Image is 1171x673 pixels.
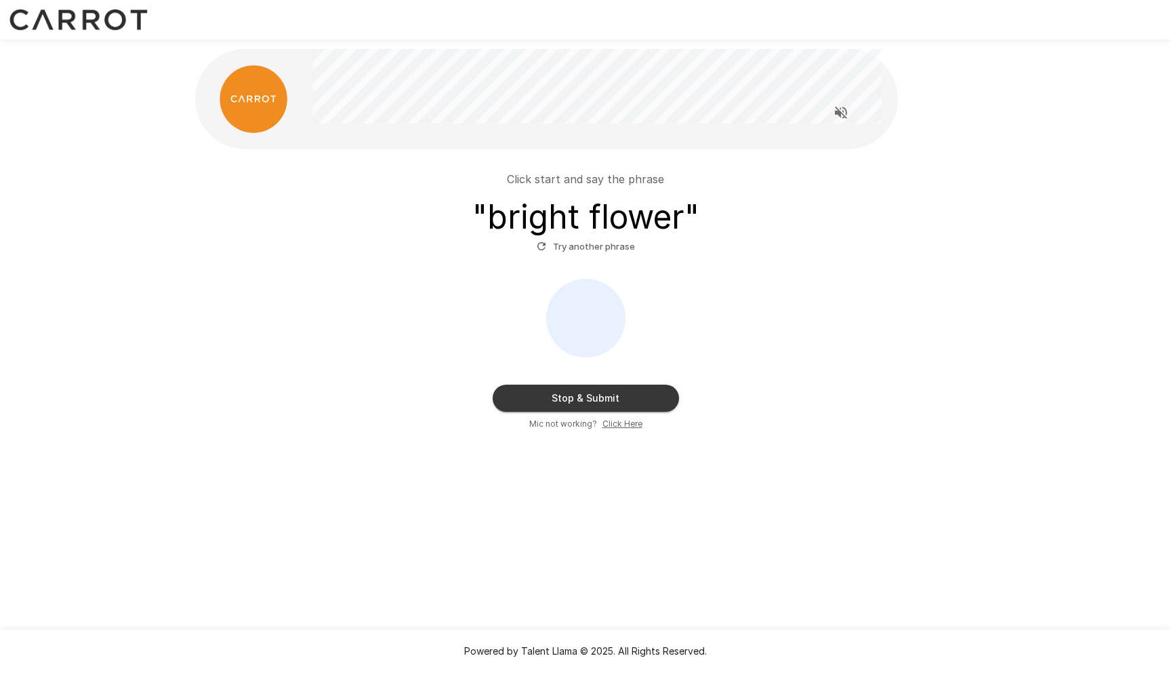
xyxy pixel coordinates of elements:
[493,385,679,412] button: Stop & Submit
[220,65,287,133] img: carrot_logo.png
[533,236,638,257] button: Try another phrase
[507,171,664,187] p: Click start and say the phrase
[16,645,1155,658] p: Powered by Talent Llama © 2025. All Rights Reserved.
[602,419,642,429] u: Click Here
[472,198,699,236] h3: " bright flower "
[827,99,855,126] button: Read questions aloud
[529,417,597,431] span: Mic not working?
